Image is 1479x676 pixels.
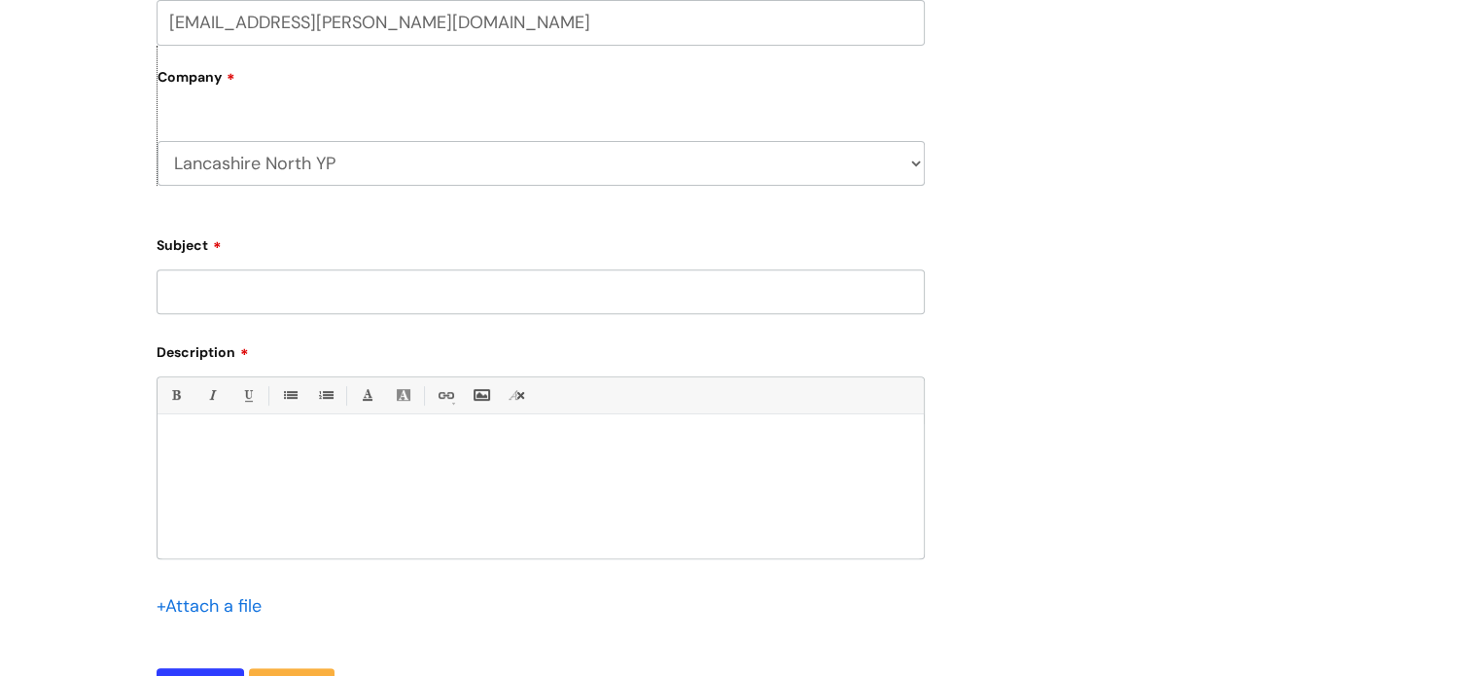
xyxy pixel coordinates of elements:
[433,383,457,408] a: Link
[157,231,925,254] label: Subject
[235,383,260,408] a: Underline(Ctrl-U)
[157,590,273,622] div: Attach a file
[391,383,415,408] a: Back Color
[355,383,379,408] a: Font Color
[199,383,224,408] a: Italic (Ctrl-I)
[163,383,188,408] a: Bold (Ctrl-B)
[469,383,493,408] a: Insert Image...
[157,338,925,361] label: Description
[313,383,337,408] a: 1. Ordered List (Ctrl-Shift-8)
[505,383,529,408] a: Remove formatting (Ctrl-\)
[158,62,925,106] label: Company
[277,383,301,408] a: • Unordered List (Ctrl-Shift-7)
